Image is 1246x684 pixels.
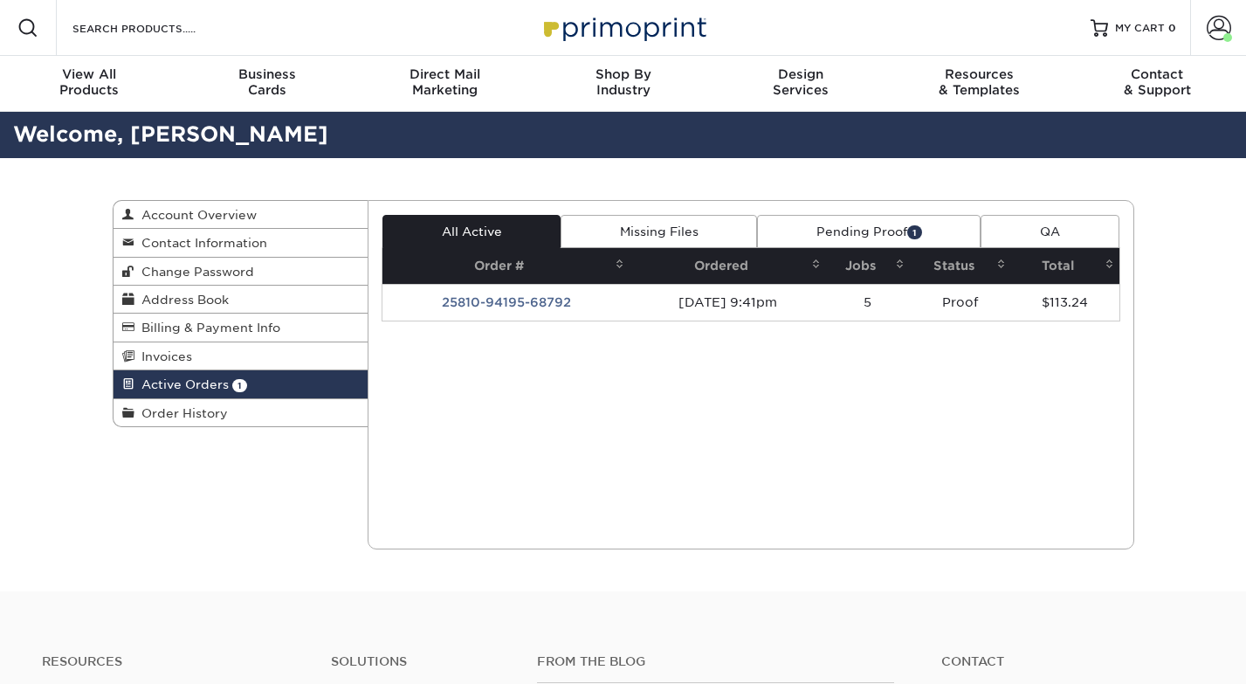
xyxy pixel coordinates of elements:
[1115,21,1165,36] span: MY CART
[134,406,228,420] span: Order History
[1068,66,1246,82] span: Contact
[382,284,630,321] td: 25810-94195-68792
[890,66,1068,98] div: & Templates
[941,654,1204,669] a: Contact
[331,654,511,669] h4: Solutions
[1168,22,1176,34] span: 0
[134,377,229,391] span: Active Orders
[356,56,534,112] a: Direct MailMarketing
[630,248,825,284] th: Ordered
[826,284,910,321] td: 5
[114,399,368,426] a: Order History
[42,654,305,669] h4: Resources
[178,56,356,112] a: BusinessCards
[114,258,368,286] a: Change Password
[356,66,534,98] div: Marketing
[114,229,368,257] a: Contact Information
[890,56,1068,112] a: Resources& Templates
[71,17,241,38] input: SEARCH PRODUCTS.....
[890,66,1068,82] span: Resources
[382,215,561,248] a: All Active
[1011,248,1119,284] th: Total
[114,286,368,314] a: Address Book
[382,248,630,284] th: Order #
[114,201,368,229] a: Account Overview
[712,66,890,82] span: Design
[134,265,254,279] span: Change Password
[114,370,368,398] a: Active Orders 1
[356,66,534,82] span: Direct Mail
[134,321,280,335] span: Billing & Payment Info
[534,56,712,112] a: Shop ByIndustry
[134,208,257,222] span: Account Overview
[134,349,192,363] span: Invoices
[537,654,894,669] h4: From the Blog
[134,293,229,307] span: Address Book
[910,284,1011,321] td: Proof
[534,66,712,82] span: Shop By
[1068,56,1246,112] a: Contact& Support
[178,66,356,98] div: Cards
[757,215,981,248] a: Pending Proof1
[536,9,711,46] img: Primoprint
[134,236,267,250] span: Contact Information
[712,56,890,112] a: DesignServices
[534,66,712,98] div: Industry
[981,215,1119,248] a: QA
[1011,284,1119,321] td: $113.24
[178,66,356,82] span: Business
[826,248,910,284] th: Jobs
[114,342,368,370] a: Invoices
[907,225,922,238] span: 1
[232,379,247,392] span: 1
[1068,66,1246,98] div: & Support
[630,284,825,321] td: [DATE] 9:41pm
[712,66,890,98] div: Services
[114,314,368,342] a: Billing & Payment Info
[561,215,757,248] a: Missing Files
[910,248,1011,284] th: Status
